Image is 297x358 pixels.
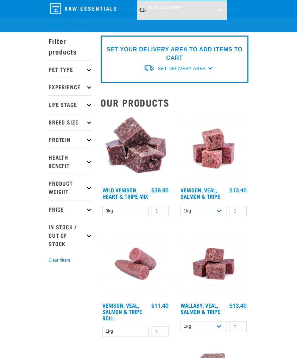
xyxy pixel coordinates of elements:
[102,303,142,319] a: Venison, Veal, Salmon & Tripe Roll
[143,64,154,72] img: van-moving.png
[139,7,146,13] img: van-moving.png
[49,148,92,174] p: Health Benefit
[49,113,92,130] p: Breed Size
[229,206,247,217] input: 1
[101,229,170,299] img: Venison Veal Salmon Tripe 1651
[151,302,169,308] div: $11.40
[151,206,169,217] input: 1
[49,200,92,218] p: Price
[49,60,92,78] p: Pet Type
[151,187,169,193] div: $39.90
[49,174,92,200] p: Product Weight
[49,218,92,252] p: In Stock / Out Of Stock
[49,32,92,60] p: Filter products
[229,187,247,193] div: $13.40
[50,3,116,14] img: Raw Essentials Logo
[229,321,247,332] input: 1
[101,114,170,183] img: 1171 Venison Heart Tripe Mix 01
[102,188,148,198] a: Wild Venison, Heart & Tripe Mix
[151,326,169,337] input: 1
[179,114,248,183] img: Venison Veal Salmon Tripe 1621
[101,97,248,108] h2: Our Products
[49,95,92,113] p: Life Stage
[49,78,92,95] p: Experience
[148,5,181,9] span: Set Delivery Area
[229,302,247,308] div: $13.40
[49,257,70,263] button: Clear filters
[181,303,220,313] a: Wallaby, Veal, Salmon & Tripe
[158,66,206,71] span: Set Delivery Area
[179,229,248,299] img: Wallaby Veal Salmon Tripe 1642
[106,45,243,62] p: SET YOUR DELIVERY AREA TO ADD ITEMS TO CART
[181,188,220,198] a: Venison, Veal, Salmon & Tripe
[49,130,92,148] p: Protein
